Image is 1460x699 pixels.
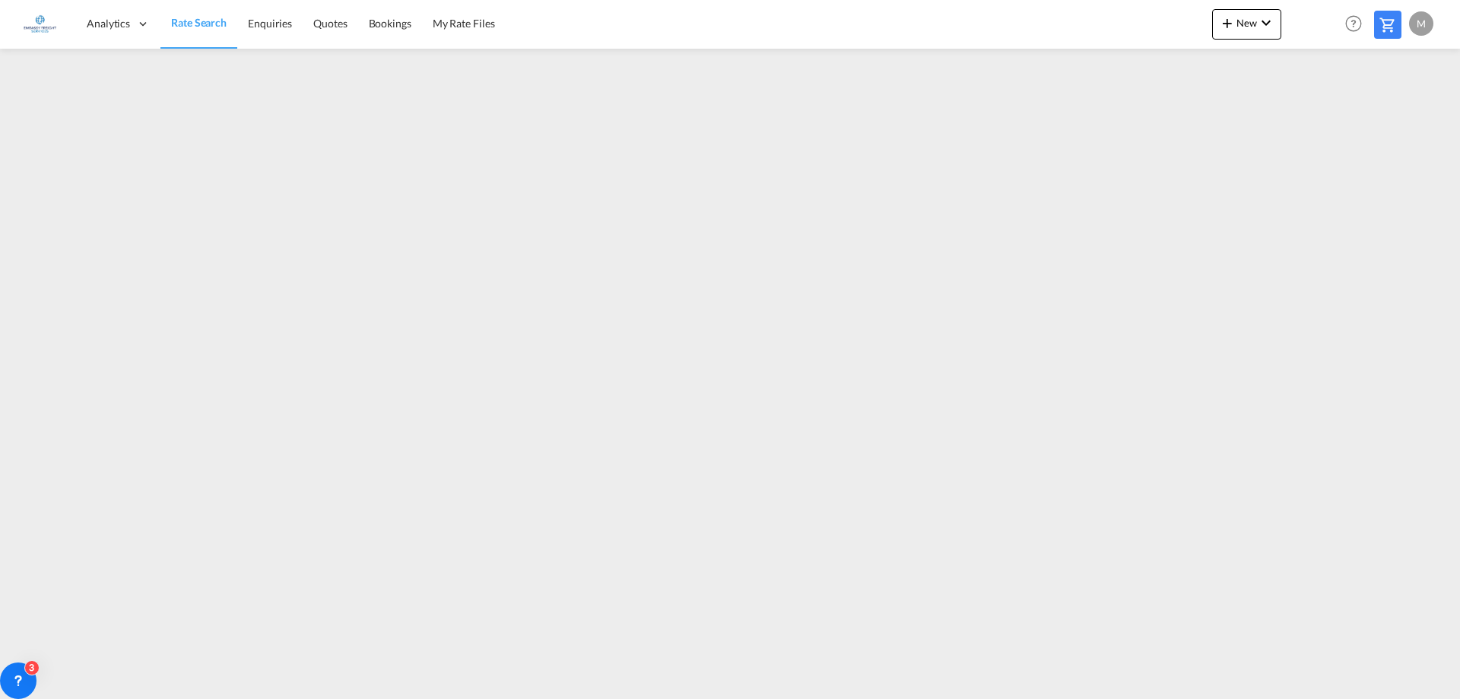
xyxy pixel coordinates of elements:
[1409,11,1433,36] div: M
[248,17,292,30] span: Enquiries
[1218,17,1275,29] span: New
[87,16,130,31] span: Analytics
[1212,9,1281,40] button: icon-plus 400-fgNewicon-chevron-down
[1341,11,1366,37] span: Help
[23,7,57,41] img: 6a2c35f0b7c411ef99d84d375d6e7407.jpg
[171,16,227,29] span: Rate Search
[1341,11,1374,38] div: Help
[313,17,347,30] span: Quotes
[433,17,495,30] span: My Rate Files
[369,17,411,30] span: Bookings
[1257,14,1275,32] md-icon: icon-chevron-down
[1218,14,1236,32] md-icon: icon-plus 400-fg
